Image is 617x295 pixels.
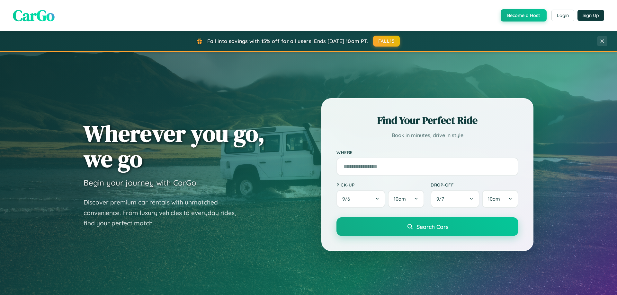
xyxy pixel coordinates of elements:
[84,178,196,187] h3: Begin your journey with CarGo
[336,131,518,140] p: Book in minutes, drive in style
[394,196,406,202] span: 10am
[336,150,518,155] label: Where
[207,38,368,44] span: Fall into savings with 15% off for all users! Ends [DATE] 10am PT.
[84,197,244,229] p: Discover premium car rentals with unmatched convenience. From luxury vehicles to everyday rides, ...
[416,223,448,230] span: Search Cars
[336,217,518,236] button: Search Cars
[84,121,265,171] h1: Wherever you go, we go
[482,190,518,208] button: 10am
[336,182,424,187] label: Pick-up
[431,190,479,208] button: 9/7
[373,36,400,47] button: FALL15
[336,190,385,208] button: 9/6
[431,182,518,187] label: Drop-off
[388,190,424,208] button: 10am
[488,196,500,202] span: 10am
[436,196,447,202] span: 9 / 7
[501,9,547,22] button: Become a Host
[336,113,518,127] h2: Find Your Perfect Ride
[13,5,55,26] span: CarGo
[577,10,604,21] button: Sign Up
[342,196,353,202] span: 9 / 6
[551,10,574,21] button: Login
